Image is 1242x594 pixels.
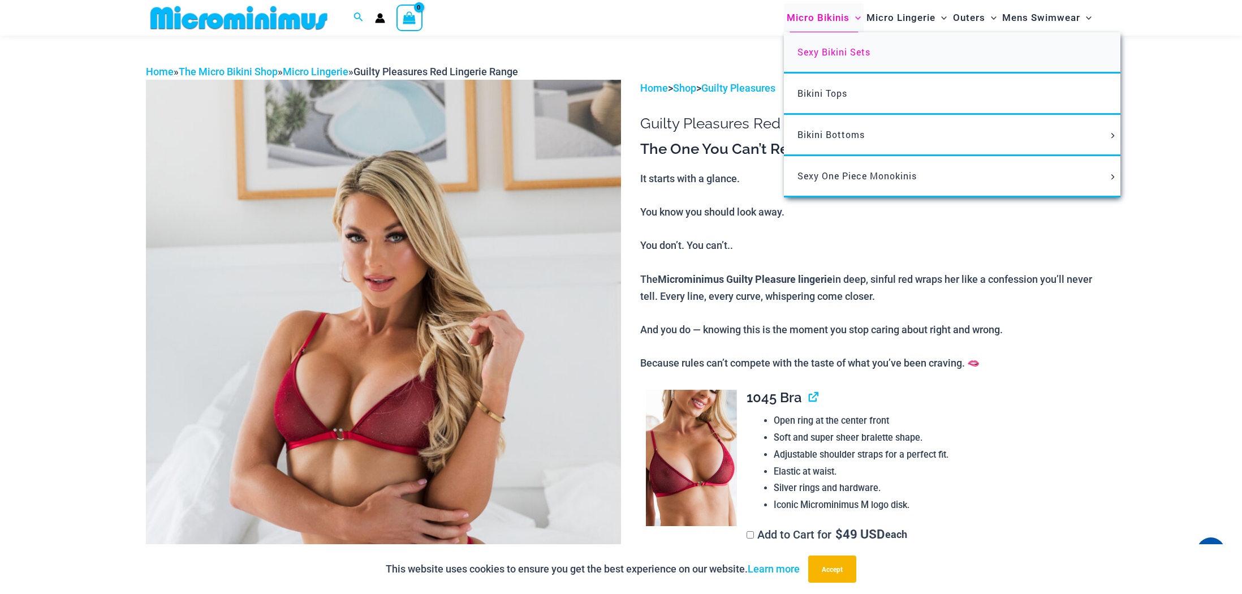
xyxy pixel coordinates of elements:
p: This website uses cookies to ensure you get the best experience on our website. [386,561,800,578]
span: » » » [146,66,518,78]
a: Sexy One Piece MonokinisMenu ToggleMenu Toggle [784,156,1120,197]
span: Bikini Tops [797,87,847,99]
a: OutersMenu ToggleMenu Toggle [950,3,999,32]
a: Home [146,66,174,78]
a: Micro Lingerie [283,66,348,78]
img: MM SHOP LOGO FLAT [146,5,332,31]
span: Menu Toggle [1106,133,1119,139]
span: Menu Toggle [1106,174,1119,180]
span: Sexy One Piece Monokinis [797,170,917,182]
li: Soft and super sheer bralette shape. [774,429,1096,446]
li: Elastic at waist. [774,463,1096,480]
a: View Shopping Cart, empty [396,5,422,31]
span: Menu Toggle [1080,3,1092,32]
span: Menu Toggle [935,3,947,32]
li: Open ring at the center front [774,412,1096,429]
span: $ [835,526,843,542]
input: Add to Cart for$49 USD eachor 4 payments of$12.25 USD eachwithSezzle Click to learn more about Se... [747,531,754,539]
li: Silver rings and hardware. [774,480,1096,497]
a: Bikini Tops [784,74,1120,115]
span: Sexy Bikini Sets [797,46,870,58]
span: Outers [953,3,985,32]
a: Micro BikinisMenu ToggleMenu Toggle [784,3,864,32]
a: Home [640,82,668,94]
p: It starts with a glance. You know you should look away. You don’t. You can’t.. The in deep, sinfu... [640,170,1096,372]
p: > > [640,80,1096,97]
span: 1045 Bra [747,389,802,406]
span: Guilty Pleasures Red Lingerie Range [353,66,518,78]
span: Menu Toggle [985,3,997,32]
a: Bikini BottomsMenu ToggleMenu Toggle [784,115,1120,156]
img: Guilty Pleasures Red 1045 Bra [646,390,737,527]
a: Mens SwimwearMenu ToggleMenu Toggle [999,3,1094,32]
span: each [885,528,907,540]
a: Learn more [748,563,800,575]
a: Sexy Bikini Sets [784,32,1120,74]
h1: Guilty Pleasures Red Lingerie Range [640,115,1096,132]
label: Add to Cart for [747,528,1096,556]
a: Guilty Pleasures [701,82,775,94]
span: 49 USD [835,528,885,540]
span: Menu Toggle [849,3,861,32]
h3: The One You Can’t Resist [640,140,1096,159]
b: Microminimus Guilty Pleasure lingerie [658,272,833,286]
nav: Site Navigation [782,2,1096,34]
li: Adjustable shoulder straps for a perfect fit. [774,446,1096,463]
button: Accept [808,556,856,583]
span: Mens Swimwear [1002,3,1080,32]
span: Bikini Bottoms [797,128,865,140]
a: The Micro Bikini Shop [179,66,278,78]
span: Micro Bikinis [787,3,849,32]
li: Iconic Microminimus M logo disk. [774,497,1096,514]
a: Micro LingerieMenu ToggleMenu Toggle [864,3,950,32]
span: Micro Lingerie [866,3,935,32]
a: Account icon link [375,13,385,23]
a: Search icon link [353,11,364,25]
a: Shop [673,82,696,94]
